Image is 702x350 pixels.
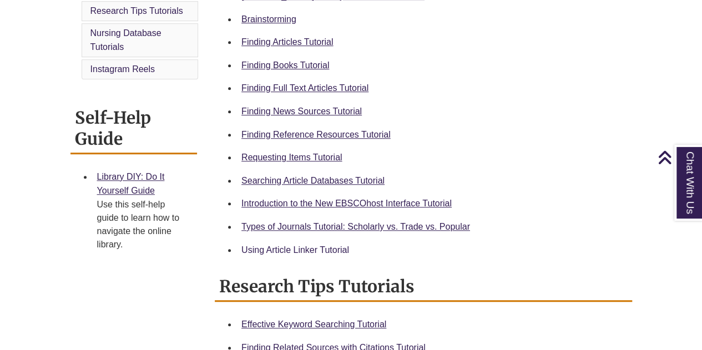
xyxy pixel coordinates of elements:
[241,14,296,24] a: Brainstorming
[97,198,189,251] div: Use this self-help guide to learn how to navigate the online library.
[241,319,386,329] a: Effective Keyword Searching Tutorial
[70,104,198,154] h2: Self-Help Guide
[241,60,329,70] a: Finding Books Tutorial
[241,106,362,116] a: Finding News Sources Tutorial
[90,6,183,16] a: Research Tips Tutorials
[241,176,385,185] a: Searching Article Databases Tutorial
[97,172,165,196] a: Library DIY: Do It Yourself Guide
[241,153,342,162] a: Requesting Items Tutorial
[241,130,391,139] a: Finding Reference Resources Tutorial
[241,199,452,208] a: Introduction to the New EBSCOhost Interface Tutorial
[90,28,161,52] a: Nursing Database Tutorials
[215,272,632,302] h2: Research Tips Tutorials
[658,150,699,165] a: Back to Top
[241,222,470,231] a: Types of Journals Tutorial: Scholarly vs. Trade vs. Popular
[241,83,368,93] a: Finding Full Text Articles Tutorial
[241,37,333,47] a: Finding Articles Tutorial
[90,64,155,74] a: Instagram Reels
[241,245,349,255] a: Using Article Linker Tutorial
